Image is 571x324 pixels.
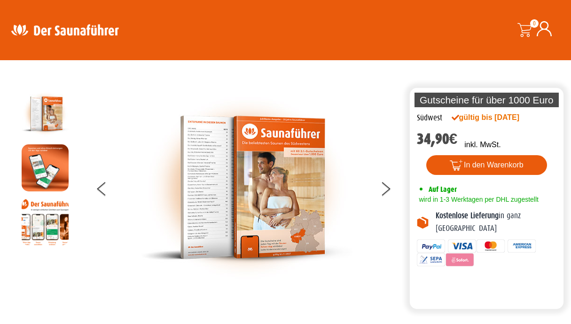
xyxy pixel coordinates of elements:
span: € [449,130,458,148]
div: gültig bis [DATE] [452,112,540,123]
p: Gutscheine für über 1000 Euro [415,93,559,107]
bdi: 34,90 [417,130,458,148]
span: Auf Lager [429,185,457,194]
button: In den Warenkorb [426,155,547,175]
img: der-saunafuehrer-2025-suedwest [22,90,69,137]
img: MOCKUP-iPhone_regional [22,144,69,191]
img: der-saunafuehrer-2025-suedwest [141,90,352,284]
span: 0 [530,19,539,28]
p: in ganz [GEOGRAPHIC_DATA] [436,210,557,235]
div: Südwest [417,112,442,124]
b: Kostenlose Lieferung [436,211,499,220]
img: Anleitung7tn [22,198,69,245]
span: wird in 1-3 Werktagen per DHL zugestellt [417,196,539,203]
p: inkl. MwSt. [464,139,501,150]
